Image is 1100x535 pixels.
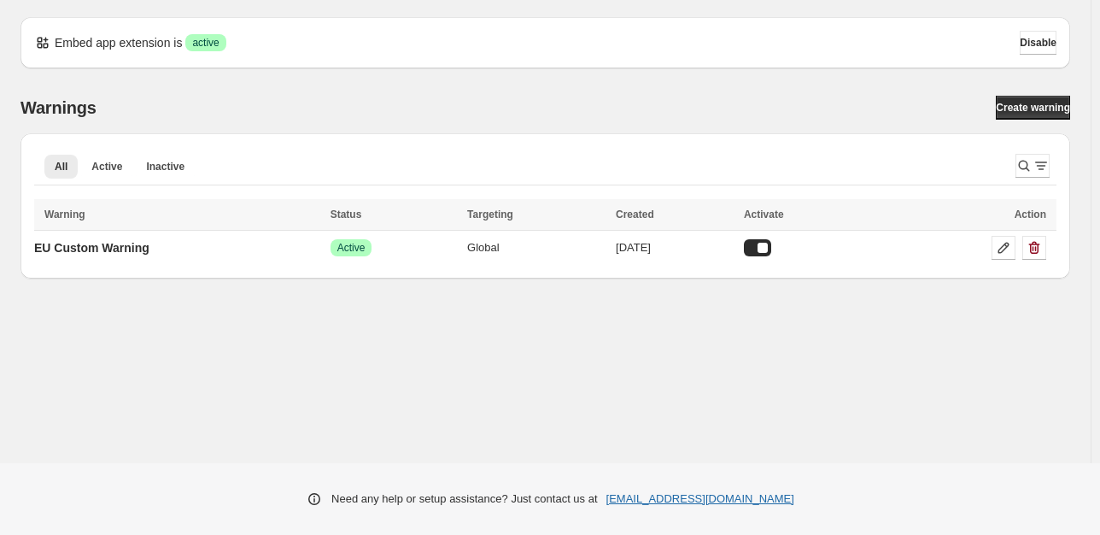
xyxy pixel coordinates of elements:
[996,96,1070,120] a: Create warning
[44,209,85,220] span: Warning
[331,209,362,220] span: Status
[146,160,184,173] span: Inactive
[1020,36,1056,50] span: Disable
[20,97,97,118] h2: Warnings
[744,209,784,220] span: Activate
[91,160,122,173] span: Active
[996,101,1070,115] span: Create warning
[34,234,149,262] a: EU Custom Warning
[1015,209,1046,220] span: Action
[1015,154,1050,178] button: Search and filter results
[192,36,219,50] span: active
[467,209,513,220] span: Targeting
[606,491,794,508] a: [EMAIL_ADDRESS][DOMAIN_NAME]
[1020,31,1056,55] button: Disable
[616,209,654,220] span: Created
[55,34,182,51] p: Embed app extension is
[467,239,606,256] div: Global
[616,239,734,256] div: [DATE]
[34,239,149,256] p: EU Custom Warning
[55,160,67,173] span: All
[337,241,366,255] span: Active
